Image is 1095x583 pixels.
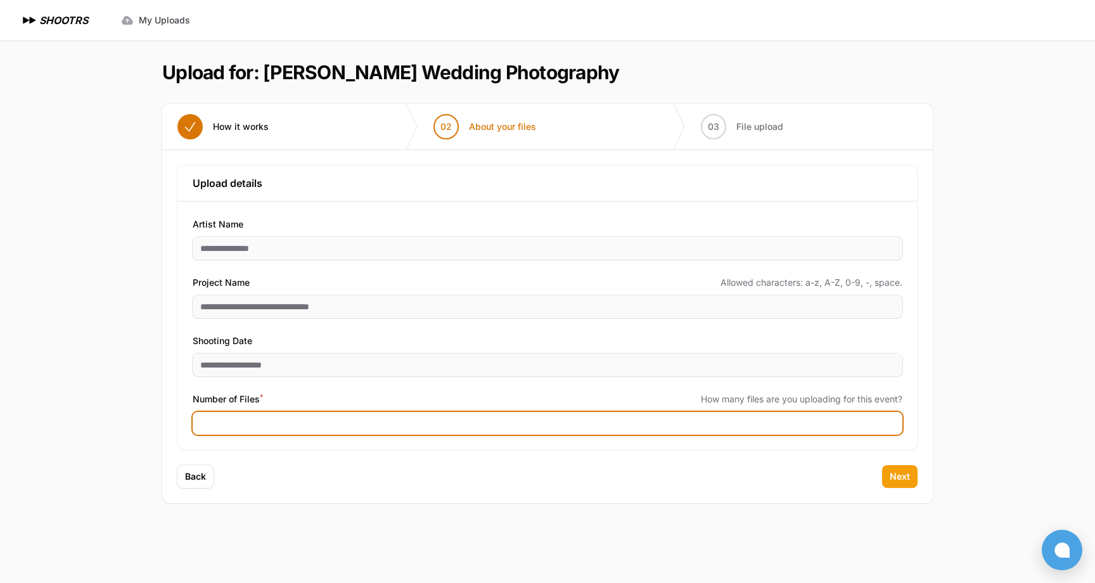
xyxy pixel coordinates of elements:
[418,104,551,150] button: 02 About your files
[213,120,269,133] span: How it works
[1042,530,1082,570] button: Open chat window
[736,120,783,133] span: File upload
[113,9,198,32] a: My Uploads
[193,217,243,232] span: Artist Name
[193,333,252,349] span: Shooting Date
[185,470,206,483] span: Back
[890,470,910,483] span: Next
[162,61,619,84] h1: Upload for: [PERSON_NAME] Wedding Photography
[193,176,902,191] h3: Upload details
[20,13,39,28] img: SHOOTRS
[162,104,284,150] button: How it works
[701,393,902,406] span: How many files are you uploading for this event?
[193,275,250,290] span: Project Name
[882,465,918,488] button: Next
[139,14,190,27] span: My Uploads
[440,120,452,133] span: 02
[39,13,88,28] h1: SHOOTRS
[720,276,902,289] span: Allowed characters: a-z, A-Z, 0-9, -, space.
[469,120,536,133] span: About your files
[193,392,263,407] span: Number of Files
[20,13,88,28] a: SHOOTRS SHOOTRS
[686,104,798,150] button: 03 File upload
[708,120,719,133] span: 03
[177,465,214,488] button: Back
